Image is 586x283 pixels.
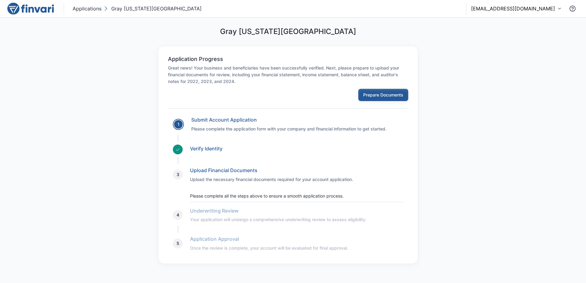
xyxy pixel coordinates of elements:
[111,5,202,12] p: Gray [US_STATE][GEOGRAPHIC_DATA]
[190,193,403,199] p: Please complete all the steps above to ensure a smooth application process.
[566,2,579,15] button: Contact Support
[190,145,223,152] a: Verify Identity
[471,5,561,12] button: [EMAIL_ADDRESS][DOMAIN_NAME]
[220,27,356,36] h5: Gray [US_STATE][GEOGRAPHIC_DATA]
[73,5,101,12] p: Applications
[191,126,403,132] h6: Please complete the application form with your company and financial information to get started.
[168,56,223,62] h6: Application Progress
[471,5,555,12] p: [EMAIL_ADDRESS][DOMAIN_NAME]
[173,119,183,129] div: 1
[71,4,103,13] button: Applications
[103,4,203,13] button: Gray [US_STATE][GEOGRAPHIC_DATA]
[191,117,257,123] a: Submit Account Application
[190,167,257,173] a: Upload Financial Documents
[173,210,183,220] div: 4
[173,170,183,179] div: 3
[173,239,183,248] div: 5
[7,2,54,15] img: logo
[358,89,408,101] button: Prepare Documents
[168,65,408,85] h6: Great news! Your business and beneficiaries have been successfully verified. Next, please prepare...
[190,176,403,183] h6: Upload the necessary financial documents required for your account application.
